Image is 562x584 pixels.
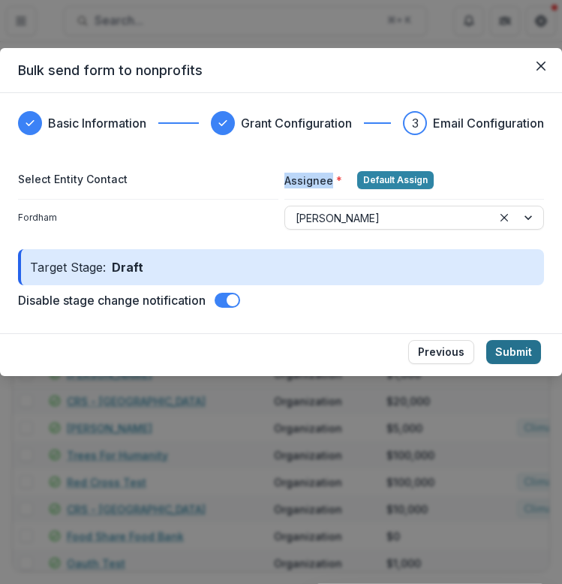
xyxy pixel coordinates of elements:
[18,211,57,224] p: Fordham
[408,340,474,364] button: Previous
[18,111,544,135] div: Progress
[433,114,544,132] h3: Email Configuration
[18,249,544,285] div: Target Stage:
[241,114,352,132] h3: Grant Configuration
[106,258,149,276] p: Draft
[18,291,206,309] label: Disable stage change notification
[529,54,553,78] button: Close
[357,171,434,189] button: Default Assign
[284,173,342,188] label: Assignee
[495,209,513,227] div: Clear selected options
[486,340,541,364] button: Submit
[48,114,146,132] h3: Basic Information
[18,171,269,187] label: Select Entity Contact
[412,114,419,132] div: 3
